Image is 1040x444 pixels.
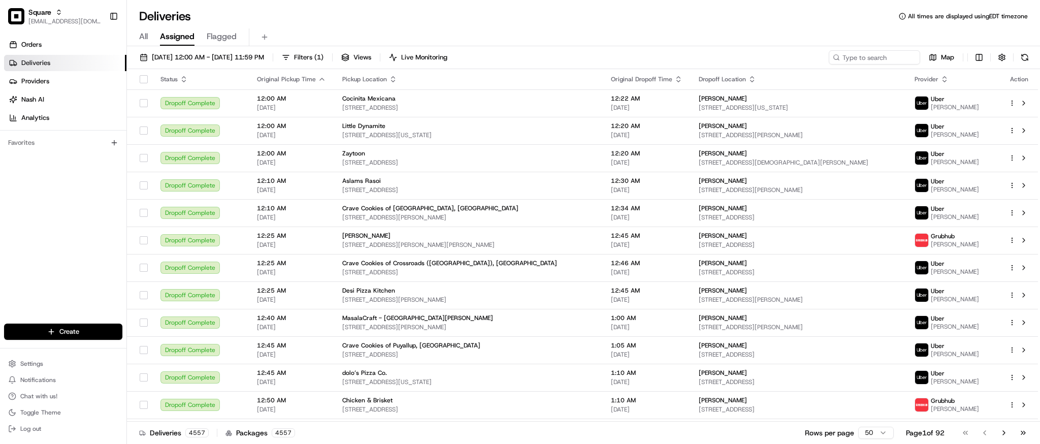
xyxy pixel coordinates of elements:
[915,316,928,329] img: uber-new-logo.jpeg
[4,357,122,371] button: Settings
[257,405,326,414] span: [DATE]
[915,179,928,192] img: uber-new-logo.jpeg
[257,268,326,276] span: [DATE]
[207,30,237,43] span: Flagged
[915,343,928,357] img: uber-new-logo.jpeg
[699,232,747,240] span: [PERSON_NAME]
[342,204,518,212] span: Crave Cookies of [GEOGRAPHIC_DATA], [GEOGRAPHIC_DATA]
[699,158,898,167] span: [STREET_ADDRESS][DEMOGRAPHIC_DATA][PERSON_NAME]
[342,369,387,377] span: dolo’s Pizza Co.
[1009,75,1030,83] div: Action
[21,58,50,68] span: Deliveries
[699,75,746,83] span: Dropoff Location
[257,177,326,185] span: 12:10 AM
[931,323,979,331] span: [PERSON_NAME]
[611,268,682,276] span: [DATE]
[699,378,898,386] span: [STREET_ADDRESS]
[20,360,43,368] span: Settings
[257,351,326,359] span: [DATE]
[931,405,979,413] span: [PERSON_NAME]
[931,295,979,303] span: [PERSON_NAME]
[8,8,24,24] img: Square
[931,185,979,194] span: [PERSON_NAME]
[10,41,185,57] p: Welcome 👋
[20,376,56,384] span: Notifications
[699,241,898,249] span: [STREET_ADDRESS]
[699,287,747,295] span: [PERSON_NAME]
[342,94,396,103] span: Cocinita Mexicana
[611,241,682,249] span: [DATE]
[611,259,682,267] span: 12:46 AM
[611,296,682,304] span: [DATE]
[699,149,747,157] span: [PERSON_NAME]
[342,323,595,331] span: [STREET_ADDRESS][PERSON_NAME]
[20,408,61,417] span: Toggle Theme
[160,30,194,43] span: Assigned
[342,104,595,112] span: [STREET_ADDRESS]
[342,122,385,130] span: Little Dynamite
[257,131,326,139] span: [DATE]
[342,314,493,322] span: MasalaCraft - [GEOGRAPHIC_DATA][PERSON_NAME]
[699,396,747,404] span: [PERSON_NAME]
[20,392,57,400] span: Chat with us!
[342,268,595,276] span: [STREET_ADDRESS]
[931,350,979,358] span: [PERSON_NAME]
[611,314,682,322] span: 1:00 AM
[931,287,945,295] span: Uber
[257,158,326,167] span: [DATE]
[342,405,595,414] span: [STREET_ADDRESS]
[314,53,323,62] span: ( 1 )
[931,314,945,323] span: Uber
[135,50,269,65] button: [DATE] 12:00 AM - [DATE] 11:59 PM
[21,95,44,104] span: Nash AI
[257,287,326,295] span: 12:25 AM
[10,97,28,115] img: 1736555255976-a54dd68f-1ca7-489b-9aae-adbdc363a1c4
[401,53,447,62] span: Live Monitoring
[10,148,18,156] div: 📗
[139,8,191,24] h1: Deliveries
[931,268,979,276] span: [PERSON_NAME]
[10,10,30,30] img: Nash
[139,30,148,43] span: All
[915,289,928,302] img: uber-new-logo.jpeg
[342,213,595,221] span: [STREET_ADDRESS][PERSON_NAME]
[906,428,945,438] div: Page 1 of 92
[699,296,898,304] span: [STREET_ADDRESS][PERSON_NAME]
[611,213,682,221] span: [DATE]
[342,351,595,359] span: [STREET_ADDRESS]
[699,122,747,130] span: [PERSON_NAME]
[931,232,955,240] span: Grubhub
[337,50,376,65] button: Views
[805,428,854,438] p: Rows per page
[699,369,747,377] span: [PERSON_NAME]
[699,259,747,267] span: [PERSON_NAME]
[342,131,595,139] span: [STREET_ADDRESS][US_STATE]
[342,186,595,194] span: [STREET_ADDRESS]
[28,17,101,25] button: [EMAIL_ADDRESS][DOMAIN_NAME]
[257,241,326,249] span: [DATE]
[257,213,326,221] span: [DATE]
[72,172,123,180] a: Powered byPylon
[699,213,898,221] span: [STREET_ADDRESS]
[173,100,185,112] button: Start new chat
[342,378,595,386] span: [STREET_ADDRESS][US_STATE]
[257,104,326,112] span: [DATE]
[342,177,381,185] span: Aslams Rasoi
[342,341,480,350] span: Crave Cookies of Puyallup, [GEOGRAPHIC_DATA]
[611,158,682,167] span: [DATE]
[611,122,682,130] span: 12:20 AM
[82,143,167,162] a: 💻API Documentation
[611,204,682,212] span: 12:34 AM
[353,53,371,62] span: Views
[257,341,326,350] span: 12:45 AM
[4,73,126,89] a: Providers
[294,53,323,62] span: Filters
[35,107,128,115] div: We're available if you need us!
[342,287,395,295] span: Desi Pizza Kitchen
[931,150,945,158] span: Uber
[342,158,595,167] span: [STREET_ADDRESS]
[915,398,928,411] img: 5e692f75ce7d37001a5d71f1
[28,7,51,17] button: Square
[931,158,979,166] span: [PERSON_NAME]
[257,122,326,130] span: 12:00 AM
